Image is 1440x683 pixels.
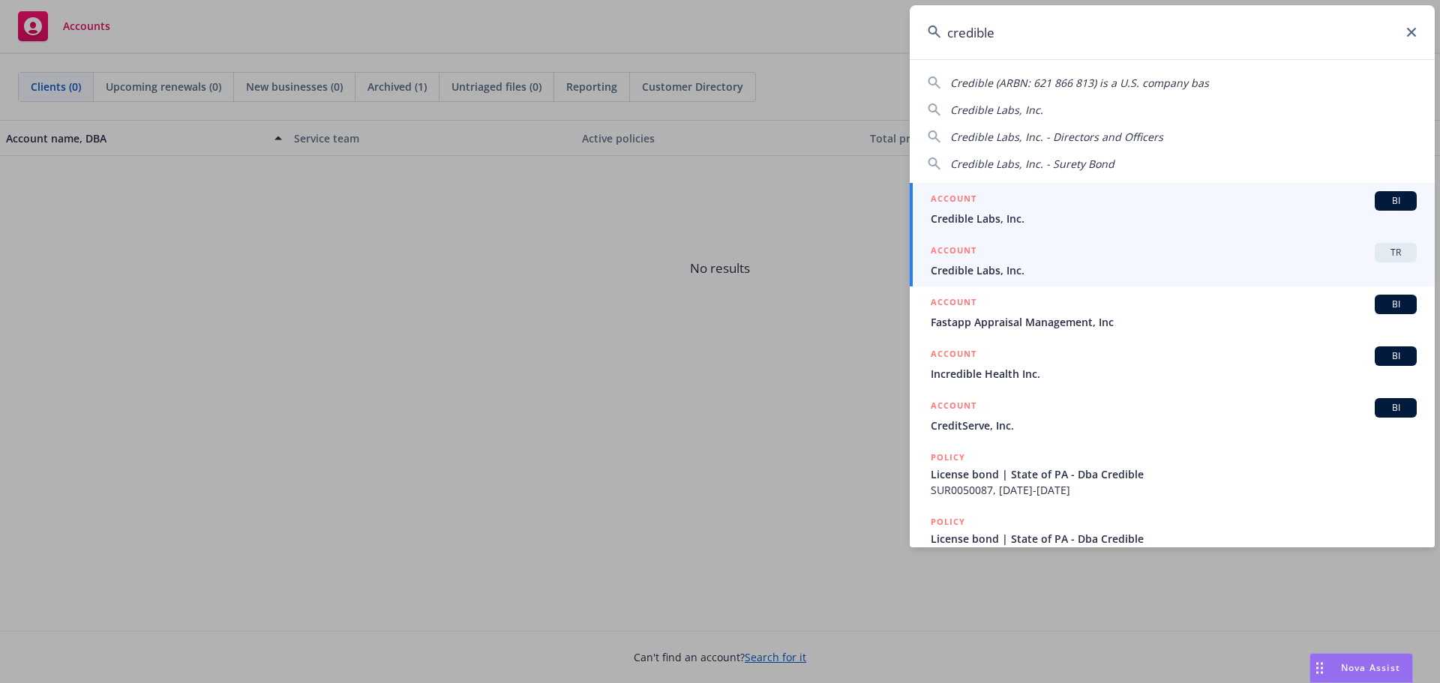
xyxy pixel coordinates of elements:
div: Drag to move [1310,654,1329,682]
span: Credible Labs, Inc. [931,211,1417,226]
span: Credible Labs, Inc. - Directors and Officers [950,130,1163,144]
span: BI [1381,298,1411,311]
span: License bond | State of PA - Dba Credible [931,531,1417,547]
span: Nova Assist [1341,661,1400,674]
h5: ACCOUNT [931,243,976,261]
h5: ACCOUNT [931,398,976,416]
input: Search... [910,5,1435,59]
a: ACCOUNTBICreditServe, Inc. [910,390,1435,442]
h5: ACCOUNT [931,346,976,364]
h5: POLICY [931,514,965,529]
span: Credible Labs, Inc. - Surety Bond [950,157,1114,171]
a: ACCOUNTBIFastapp Appraisal Management, Inc [910,286,1435,338]
span: Credible (ARBN: 621 866 813) is a U.S. company bas [950,76,1209,90]
span: Credible Labs, Inc. [931,262,1417,278]
span: BI [1381,349,1411,363]
a: ACCOUNTTRCredible Labs, Inc. [910,235,1435,286]
a: ACCOUNTBIIncredible Health Inc. [910,338,1435,390]
h5: ACCOUNT [931,295,976,313]
a: POLICYLicense bond | State of PA - Dba CredibleSUR0050087, [DATE]-[DATE] [910,506,1435,571]
span: Incredible Health Inc. [931,366,1417,382]
span: SUR0050087, [DATE]-[DATE] [931,482,1417,498]
span: License bond | State of PA - Dba Credible [931,466,1417,482]
a: POLICYLicense bond | State of PA - Dba CredibleSUR0050087, [DATE]-[DATE] [910,442,1435,506]
span: SUR0050087, [DATE]-[DATE] [931,547,1417,562]
span: TR [1381,246,1411,259]
button: Nova Assist [1309,653,1413,683]
a: ACCOUNTBICredible Labs, Inc. [910,183,1435,235]
h5: ACCOUNT [931,191,976,209]
span: Credible Labs, Inc. [950,103,1043,117]
span: Fastapp Appraisal Management, Inc [931,314,1417,330]
span: CreditServe, Inc. [931,418,1417,433]
span: BI [1381,194,1411,208]
span: BI [1381,401,1411,415]
h5: POLICY [931,450,965,465]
